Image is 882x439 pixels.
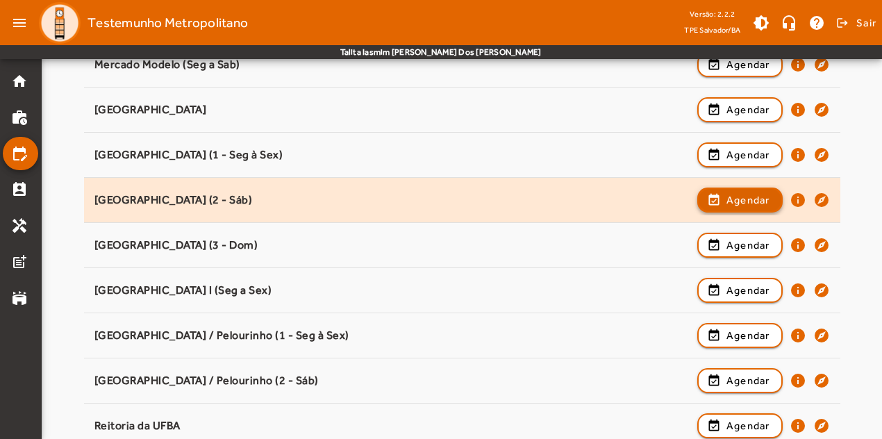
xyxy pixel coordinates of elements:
mat-icon: explore [813,192,830,208]
button: Agendar [697,233,783,258]
span: TPE Salvador/BA [684,23,740,37]
mat-icon: explore [813,417,830,434]
button: Sair [834,13,876,33]
mat-icon: work_history [11,109,28,126]
button: Agendar [697,323,783,348]
div: [GEOGRAPHIC_DATA] (2 - Sáb) [94,193,690,208]
span: Testemunho Metropolitano [88,12,248,34]
div: [GEOGRAPHIC_DATA] [94,103,690,117]
mat-icon: explore [813,237,830,254]
span: Agendar [726,327,770,344]
mat-icon: perm_contact_calendar [11,181,28,198]
mat-icon: info [790,56,806,73]
div: Mercado Modelo (Seg a Sab) [94,58,690,72]
span: Agendar [726,237,770,254]
button: Agendar [697,278,783,303]
button: Agendar [697,142,783,167]
mat-icon: explore [813,147,830,163]
mat-icon: handyman [11,217,28,234]
div: Reitoria da UFBA [94,419,690,433]
mat-icon: explore [813,282,830,299]
button: Agendar [697,188,783,213]
mat-icon: edit_calendar [11,145,28,162]
span: Agendar [726,417,770,434]
span: Sair [856,12,876,34]
span: Agendar [726,372,770,389]
mat-icon: info [790,147,806,163]
div: [GEOGRAPHIC_DATA] / Pelourinho (2 - Sáb) [94,374,690,388]
mat-icon: info [790,327,806,344]
mat-icon: info [790,417,806,434]
mat-icon: home [11,73,28,90]
mat-icon: explore [813,372,830,389]
button: Agendar [697,97,783,122]
button: Agendar [697,413,783,438]
a: Testemunho Metropolitano [33,2,248,44]
mat-icon: info [790,372,806,389]
button: Agendar [697,52,783,77]
img: Logo TPE [39,2,81,44]
mat-icon: info [790,101,806,118]
div: [GEOGRAPHIC_DATA] I (Seg a Sex) [94,283,690,298]
mat-icon: explore [813,101,830,118]
mat-icon: post_add [11,254,28,270]
span: Agendar [726,56,770,73]
mat-icon: info [790,192,806,208]
div: [GEOGRAPHIC_DATA] / Pelourinho (1 - Seg à Sex) [94,329,690,343]
div: [GEOGRAPHIC_DATA] (1 - Seg à Sex) [94,148,690,163]
mat-icon: explore [813,327,830,344]
span: Agendar [726,147,770,163]
div: [GEOGRAPHIC_DATA] (3 - Dom) [94,238,690,253]
mat-icon: stadium [11,290,28,306]
span: Agendar [726,192,770,208]
mat-icon: menu [6,9,33,37]
mat-icon: explore [813,56,830,73]
span: Agendar [726,282,770,299]
span: Agendar [726,101,770,118]
div: Versão: 2.2.2 [684,6,740,23]
button: Agendar [697,368,783,393]
mat-icon: info [790,237,806,254]
mat-icon: info [790,282,806,299]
